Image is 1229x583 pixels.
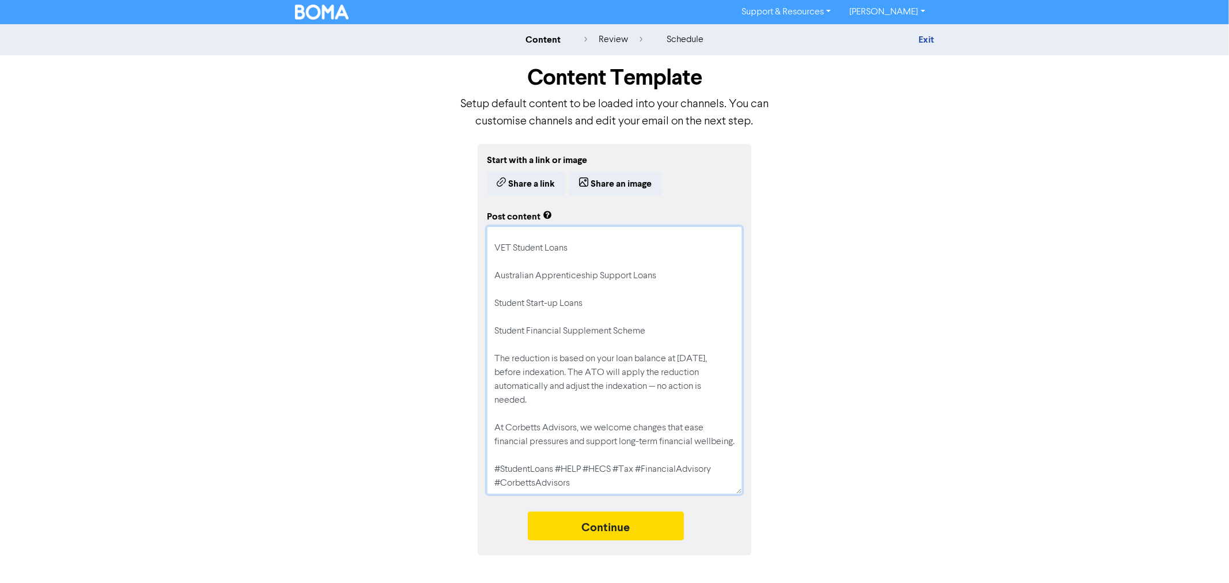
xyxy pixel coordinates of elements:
div: review [584,33,642,47]
div: Post content [487,210,552,224]
h1: Content Template [459,65,770,91]
button: Continue [528,512,685,540]
button: Share an image [569,172,661,196]
a: Exit [918,34,934,46]
div: content [525,33,561,47]
div: schedule [667,33,704,47]
img: BOMA Logo [295,5,349,20]
iframe: Chat Widget [1171,528,1229,583]
p: Setup default content to be loaded into your channels. You can customise channels and edit your e... [459,96,770,130]
div: Start with a link or image [487,153,742,167]
a: [PERSON_NAME] [840,3,934,21]
a: Support & Resources [732,3,840,21]
textarea: 📣 A win for [DEMOGRAPHIC_DATA] carrying student debt! The Federal Government has passed legislati... [487,226,742,494]
button: Share a link [487,172,565,196]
